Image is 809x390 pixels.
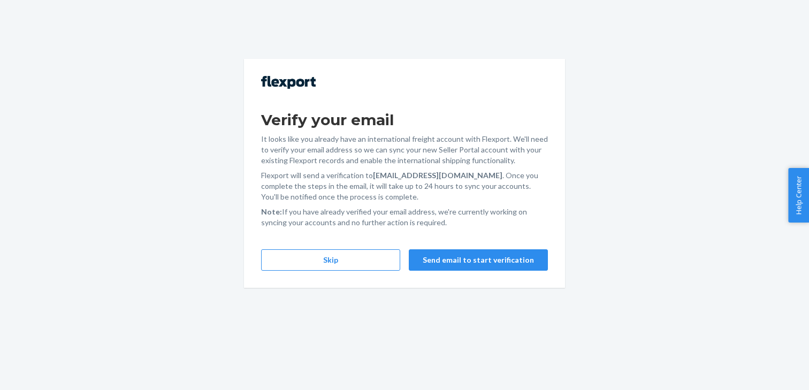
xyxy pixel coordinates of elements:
[261,76,316,89] img: Flexport logo
[261,249,400,271] button: Skip
[373,171,502,180] strong: [EMAIL_ADDRESS][DOMAIN_NAME]
[261,170,548,202] p: Flexport will send a verification to . Once you complete the steps in the email, it will take up ...
[261,207,282,216] strong: Note:
[409,249,548,271] button: Send email to start verification
[261,110,548,129] h1: Verify your email
[261,134,548,166] p: It looks like you already have an international freight account with Flexport. We'll need to veri...
[788,168,809,223] button: Help Center
[261,207,548,228] p: If you have already verified your email address, we're currently working on syncing your accounts...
